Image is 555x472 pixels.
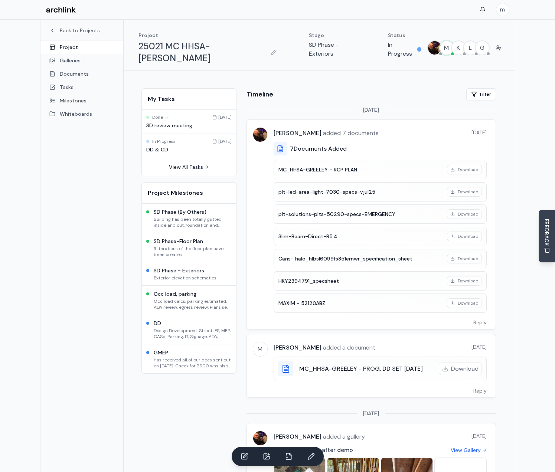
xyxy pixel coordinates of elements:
[278,233,443,240] h4: Slim-Beam-Direct-R5.4
[154,357,232,369] p: Has received all of our docs sent out on [DATE]. Check for 2600 was also received. Team leader sh...
[278,299,443,307] h4: MAXIM - 52120ABZ
[476,41,489,55] span: G
[154,208,232,216] h3: SD Phase (By Others)
[428,41,441,55] img: MARC JONES
[212,114,232,120] div: [DATE]
[247,89,273,99] h2: Timeline
[321,344,375,351] span: added a document
[447,298,482,308] button: Download
[146,146,232,153] h3: DD & CD
[154,328,232,340] p: Design Development: Struct, FS, MEP, CASp, Parking, IT, Signage, ADA, Egress, Etc.
[447,209,482,219] button: Download
[471,343,487,351] span: [DATE]
[212,138,232,144] div: [DATE]
[274,446,353,455] h3: Existing building after demo
[447,187,482,197] button: Download
[464,316,496,329] button: Reply
[451,364,479,373] span: Download
[321,433,365,440] span: added a gallery
[458,278,479,284] span: Download
[439,363,482,375] button: Download
[278,188,443,196] h4: plt-led-area-light-7030-specs-vjul25
[278,255,443,262] h4: Cans- halo_hlbsl6099fs351emwr_specification_sheet
[278,166,443,173] h4: MC_HHSA-GREELEY - RCP PLAN
[274,129,321,137] span: [PERSON_NAME]
[458,167,479,173] span: Download
[388,32,421,39] p: Status
[427,40,442,55] button: MARC JONES
[138,32,279,39] p: Project
[152,138,176,144] span: In Progress
[299,364,423,373] h3: MC_HHSA-GREELEY - PROG. DD SET [DATE]
[274,433,321,440] span: [PERSON_NAME]
[464,41,477,55] span: L
[471,129,487,136] span: [DATE]
[496,3,509,16] span: m
[274,344,321,351] span: [PERSON_NAME]
[146,122,232,129] h3: SD review meeting
[169,163,209,171] a: View All Tasks
[40,94,123,107] a: Milestones
[152,114,169,120] span: Done
[40,107,123,121] a: Whiteboards
[148,95,230,104] h2: My Tasks
[447,232,482,241] button: Download
[363,410,379,417] span: [DATE]
[253,128,267,142] img: MARC JONES
[138,40,266,64] h1: 25021 MC HHSA-[PERSON_NAME]
[439,40,454,55] button: M
[447,165,482,174] button: Download
[458,189,479,195] span: Download
[40,81,123,94] a: Tasks
[154,319,232,327] h3: DD
[471,432,487,440] span: [DATE]
[543,219,551,246] span: FEEDBACK
[309,32,358,39] p: Stage
[458,233,479,239] span: Download
[447,254,482,263] button: Download
[451,40,466,55] button: K
[154,298,232,310] p: Occ load calcs, parking estimated, ADA review, egress review. Plans sent to [GEOGRAPHIC_DATA] for...
[154,349,232,356] h3: GMEP
[388,40,414,58] p: In Progress
[539,210,555,262] button: Send Feedback
[40,40,123,54] a: Project
[154,267,216,274] h3: SD Phase - Exteriors
[290,144,347,153] h3: 7 Documents Added
[253,431,267,445] img: MARC JONES
[40,54,123,67] a: Galleries
[154,246,232,258] p: 3 iterations of the floor plan have been creates
[475,40,490,55] button: G
[148,189,230,197] h2: Project Milestones
[321,129,379,137] span: added 7 documents
[447,276,482,286] button: Download
[278,210,443,218] h4: plt-solutions-plts-50290-specs-EMERGENCY
[458,300,479,306] span: Download
[452,41,465,55] span: K
[309,40,358,58] p: SD Phase - Exteriors
[154,216,232,228] p: Building has been totally gutted inside and out. foundation and framing - walls and roof remain.
[458,211,479,217] span: Download
[154,237,232,245] h3: SD Phase-Floor Plan
[253,342,267,356] span: M
[458,256,479,262] span: Download
[451,446,487,454] a: View Gallery
[49,27,114,34] a: Back to Projects
[363,106,379,114] span: [DATE]
[466,88,496,100] button: Filter
[440,41,453,55] span: M
[278,277,443,285] h4: HKY2394791_specsheet
[154,275,216,281] p: Exterior elevation schematics
[463,40,478,55] button: L
[154,290,232,298] h3: Occ load, parking
[40,67,123,81] a: Documents
[46,7,76,13] img: Archlink
[464,384,496,397] button: Reply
